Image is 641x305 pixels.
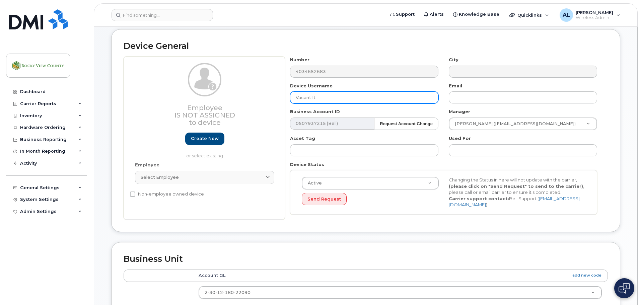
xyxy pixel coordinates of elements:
input: Non-employee owned device [130,192,135,197]
a: Knowledge Base [448,8,504,21]
strong: Request Account Change [380,121,433,126]
h2: Business Unit [124,254,608,264]
label: Employee [135,162,159,168]
label: City [449,57,458,63]
a: Create new [185,133,224,145]
h2: Device General [124,42,608,51]
label: Number [290,57,309,63]
span: 2-30-12-180-22090 [205,290,251,295]
strong: Carrier support contact: [449,196,509,201]
span: Quicklinks [517,12,542,18]
a: Alerts [419,8,448,21]
label: Used For [449,135,471,142]
div: Changing the Status in here will not update with the carrier, , please call or email carrier to e... [444,177,591,208]
span: Support [396,11,415,18]
label: Business Account ID [290,108,340,115]
span: [PERSON_NAME] ([EMAIL_ADDRESS][DOMAIN_NAME]) [451,121,576,127]
span: Select employee [141,174,179,180]
input: Find something... [112,9,213,21]
strong: (please click on "Send Request" to send to the carrier) [449,183,583,189]
button: Send Request [302,193,347,205]
div: Austin Littmann [555,8,625,22]
span: Is not assigned [174,111,235,119]
span: Alerts [430,11,444,18]
a: Select employee [135,171,274,184]
label: Asset Tag [290,135,315,142]
p: or select existing [135,153,274,159]
label: Non-employee owned device [130,190,204,198]
span: AL [563,11,570,19]
span: Active [304,180,322,186]
span: Wireless Admin [576,15,613,20]
label: Device Username [290,83,333,89]
img: Open chat [619,283,630,294]
a: 2-30-12-180-22090 [199,287,601,299]
th: Account GL [193,270,608,282]
label: Email [449,83,462,89]
div: Quicklinks [505,8,554,22]
a: Support [385,8,419,21]
h3: Employee [135,104,274,126]
span: Knowledge Base [459,11,499,18]
span: to device [189,119,221,127]
span: [PERSON_NAME] [576,10,613,15]
a: add new code [572,273,601,278]
label: Manager [449,108,470,115]
a: [EMAIL_ADDRESS][DOMAIN_NAME] [449,196,580,208]
label: Device Status [290,161,324,168]
a: Active [302,177,438,189]
button: Request Account Change [374,118,438,130]
a: [PERSON_NAME] ([EMAIL_ADDRESS][DOMAIN_NAME]) [449,118,597,130]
